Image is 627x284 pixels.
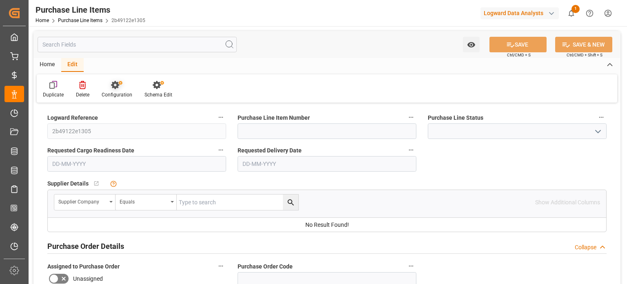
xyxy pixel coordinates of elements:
[480,5,562,21] button: Logward Data Analysts
[216,112,226,123] button: Logward Reference
[58,196,107,206] div: Supplier Company
[283,195,298,210] button: search button
[33,58,61,72] div: Home
[428,114,483,122] span: Purchase Line Status
[238,262,293,271] span: Purchase Order Code
[145,91,172,98] div: Schema Edit
[61,58,84,72] div: Edit
[238,146,302,155] span: Requested Delivery Date
[76,91,89,98] div: Delete
[406,145,416,155] button: Requested Delivery Date
[47,179,89,188] span: Supplier Details
[575,243,596,252] div: Collapse
[238,114,310,122] span: Purchase Line Item Number
[120,196,168,206] div: Equals
[489,37,547,52] button: SAVE
[47,241,124,252] h2: Purchase Order Details
[47,114,98,122] span: Logward Reference
[580,4,599,22] button: Help Center
[216,145,226,155] button: Requested Cargo Readiness Date
[555,37,612,52] button: SAVE & NEW
[507,52,531,58] span: Ctrl/CMD + S
[47,156,226,172] input: DD-MM-YYYY
[406,112,416,123] button: Purchase Line Item Number
[102,91,132,98] div: Configuration
[36,18,49,23] a: Home
[47,262,120,271] span: Assigned to Purchase Order
[47,146,134,155] span: Requested Cargo Readiness Date
[562,4,580,22] button: show 1 new notifications
[36,4,145,16] div: Purchase Line Items
[567,52,603,58] span: Ctrl/CMD + Shift + S
[48,217,606,232] div: No Result Found!
[58,18,102,23] a: Purchase Line Items
[406,261,416,271] button: Purchase Order Code
[54,195,116,210] button: open menu
[238,156,416,172] input: DD-MM-YYYY
[480,7,559,19] div: Logward Data Analysts
[591,125,604,138] button: open menu
[73,275,103,283] span: Unassigned
[116,195,177,210] button: open menu
[596,112,607,123] button: Purchase Line Status
[38,37,237,52] input: Search Fields
[216,261,226,271] button: Assigned to Purchase Order
[43,91,64,98] div: Duplicate
[177,195,298,210] input: Type to search
[571,5,580,13] span: 1
[463,37,480,52] button: open menu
